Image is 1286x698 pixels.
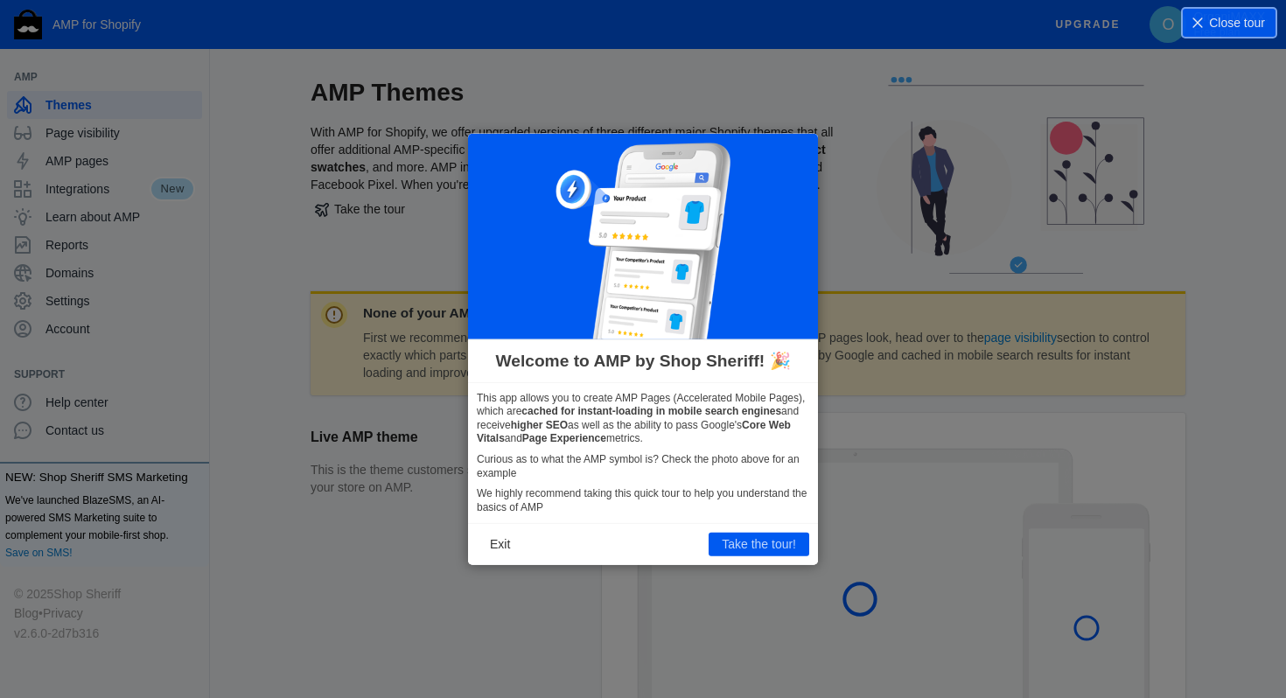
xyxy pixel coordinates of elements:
[1209,14,1265,31] span: Close tour
[477,487,809,514] p: We highly recommend taking this quick tour to help you understand the basics of AMP
[495,348,790,373] span: Welcome to AMP by Shop Sheriff! 🎉
[477,453,809,480] p: Curious as to what the AMP symbol is? Check the photo above for an example
[521,405,781,417] b: cached for instant-loading in mobile search engines
[477,419,791,445] b: Core Web Vitals
[556,143,730,339] img: phone-google_300x337.png
[511,419,568,431] b: higher SEO
[477,533,523,555] button: Exit
[477,391,809,445] p: This app allows you to create AMP Pages (Accelerated Mobile Pages), which are and receive as well...
[522,432,606,444] b: Page Experience
[1199,611,1265,677] iframe: Drift Widget Chat Controller
[709,533,809,555] button: Take the tour!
